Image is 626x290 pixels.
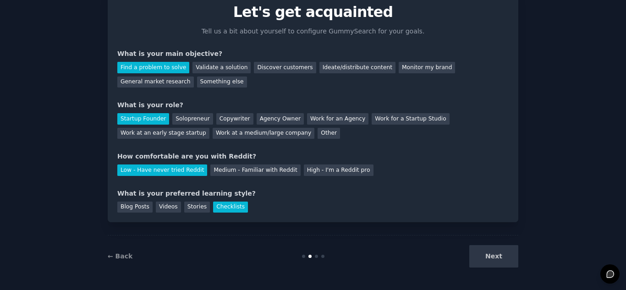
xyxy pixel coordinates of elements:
[117,152,509,161] div: How comfortable are you with Reddit?
[213,202,248,213] div: Checklists
[372,113,449,125] div: Work for a Startup Studio
[307,113,368,125] div: Work for an Agency
[117,49,509,59] div: What is your main objective?
[210,164,300,176] div: Medium - Familiar with Reddit
[197,77,247,88] div: Something else
[156,202,181,213] div: Videos
[216,113,253,125] div: Copywriter
[184,202,210,213] div: Stories
[319,62,395,73] div: Ideate/distribute content
[257,113,304,125] div: Agency Owner
[117,202,153,213] div: Blog Posts
[117,113,169,125] div: Startup Founder
[213,128,314,139] div: Work at a medium/large company
[108,252,132,260] a: ← Back
[172,113,213,125] div: Solopreneur
[304,164,373,176] div: High - I'm a Reddit pro
[254,62,316,73] div: Discover customers
[117,128,209,139] div: Work at an early stage startup
[192,62,251,73] div: Validate a solution
[117,62,189,73] div: Find a problem to solve
[117,100,509,110] div: What is your role?
[198,27,428,36] p: Tell us a bit about yourself to configure GummySearch for your goals.
[117,4,509,20] p: Let's get acquainted
[117,189,509,198] div: What is your preferred learning style?
[399,62,455,73] div: Monitor my brand
[117,164,207,176] div: Low - Have never tried Reddit
[318,128,340,139] div: Other
[117,77,194,88] div: General market research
